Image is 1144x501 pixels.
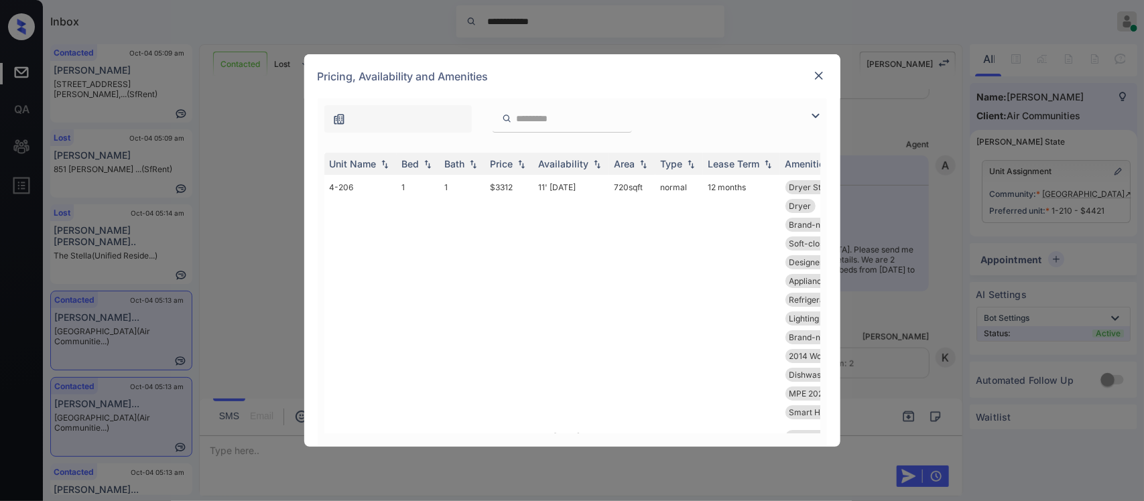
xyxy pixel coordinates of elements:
[485,175,533,425] td: $3312
[440,175,485,425] td: 1
[789,332,861,342] span: Brand-new Bathr...
[789,351,859,361] span: 2014 Wood Floor...
[533,175,609,425] td: 11' [DATE]
[789,388,863,399] span: MPE 2025 Hallwa...
[789,276,854,286] span: Appliances Stai...
[502,113,512,125] img: icon-zuma
[789,313,855,324] span: Lighting Recess...
[789,182,852,192] span: Dryer Stackable
[708,158,760,169] div: Lease Term
[808,108,824,124] img: icon-zuma
[789,295,853,305] span: Refrigerator Le...
[539,158,589,169] div: Availability
[785,158,830,169] div: Amenities
[789,432,834,442] span: Dishwasher
[609,175,655,425] td: 720 sqft
[332,113,346,126] img: icon-zuma
[466,159,480,169] img: sorting
[421,159,434,169] img: sorting
[330,158,377,169] div: Unit Name
[304,54,840,98] div: Pricing, Availability and Amenities
[789,257,859,267] span: Designer Cabine...
[615,158,635,169] div: Area
[789,220,860,230] span: Brand-new Kitch...
[491,158,513,169] div: Price
[324,175,397,425] td: 4-206
[684,159,698,169] img: sorting
[445,158,465,169] div: Bath
[637,159,650,169] img: sorting
[378,159,391,169] img: sorting
[397,175,440,425] td: 1
[789,238,854,248] span: Soft-close Cabi...
[590,159,604,169] img: sorting
[655,175,703,425] td: normal
[789,407,864,417] span: Smart Home Door...
[515,159,528,169] img: sorting
[402,158,420,169] div: Bed
[812,69,826,82] img: close
[789,370,834,380] span: Dishwasher
[703,175,780,425] td: 12 months
[761,159,775,169] img: sorting
[789,201,812,211] span: Dryer
[661,158,683,169] div: Type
